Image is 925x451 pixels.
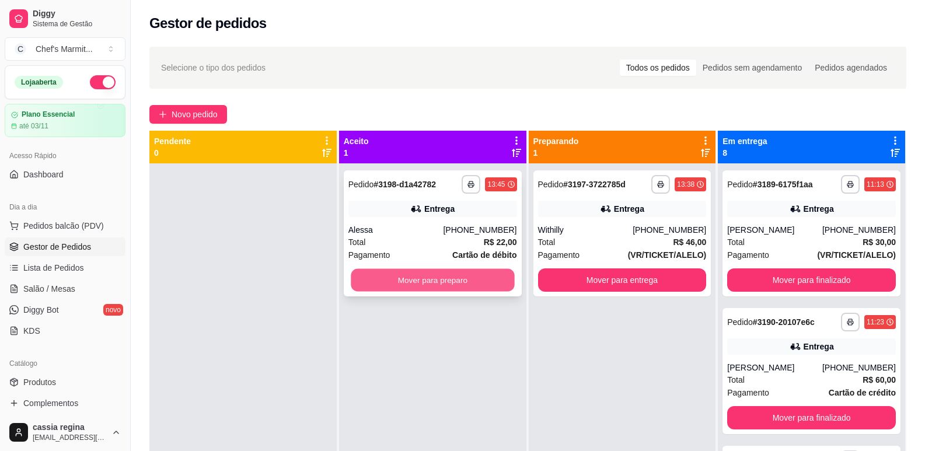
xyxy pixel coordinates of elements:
[23,376,56,388] span: Produtos
[15,43,26,55] span: C
[867,317,884,327] div: 11:23
[5,373,125,391] a: Produtos
[538,268,707,292] button: Mover para entrega
[863,237,896,247] strong: R$ 30,00
[5,5,125,33] a: DiggySistema de Gestão
[348,249,390,261] span: Pagamento
[5,37,125,61] button: Select a team
[722,135,767,147] p: Em entrega
[452,250,516,260] strong: Cartão de débito
[443,224,516,236] div: [PHONE_NUMBER]
[677,180,694,189] div: 13:38
[23,325,40,337] span: KDS
[5,300,125,319] a: Diggy Botnovo
[348,224,444,236] div: Alessa
[727,373,745,386] span: Total
[23,220,104,232] span: Pedidos balcão (PDV)
[753,317,815,327] strong: # 3190-20107e6c
[23,304,59,316] span: Diggy Bot
[5,354,125,373] div: Catálogo
[808,60,893,76] div: Pedidos agendados
[344,147,369,159] p: 1
[533,147,579,159] p: 1
[33,19,121,29] span: Sistema de Gestão
[538,236,556,249] span: Total
[5,258,125,277] a: Lista de Pedidos
[633,224,706,236] div: [PHONE_NUMBER]
[159,110,167,118] span: plus
[351,269,514,292] button: Mover para preparo
[673,237,706,247] strong: R$ 46,00
[23,169,64,180] span: Dashboard
[804,203,834,215] div: Entrega
[727,236,745,249] span: Total
[348,236,366,249] span: Total
[15,76,63,89] div: Loja aberta
[538,180,564,189] span: Pedido
[154,135,191,147] p: Pendente
[90,75,116,89] button: Alterar Status
[374,180,436,189] strong: # 3198-d1a42782
[817,250,896,260] strong: (VR/TICKET/ALELO)
[5,198,125,216] div: Dia a dia
[5,321,125,340] a: KDS
[36,43,93,55] div: Chef's Marmit ...
[348,180,374,189] span: Pedido
[538,249,580,261] span: Pagamento
[154,147,191,159] p: 0
[149,14,267,33] h2: Gestor de pedidos
[424,203,455,215] div: Entrega
[727,317,753,327] span: Pedido
[753,180,813,189] strong: # 3189-6175f1aa
[863,375,896,384] strong: R$ 60,00
[614,203,644,215] div: Entrega
[5,216,125,235] button: Pedidos balcão (PDV)
[867,180,884,189] div: 11:13
[5,165,125,184] a: Dashboard
[727,406,896,429] button: Mover para finalizado
[822,224,896,236] div: [PHONE_NUMBER]
[538,224,633,236] div: Withilly
[484,237,517,247] strong: R$ 22,00
[172,108,218,121] span: Novo pedido
[563,180,626,189] strong: # 3197-3722785d
[829,388,896,397] strong: Cartão de crédito
[23,283,75,295] span: Salão / Mesas
[22,110,75,119] article: Plano Essencial
[33,422,107,433] span: cassia regina
[533,135,579,147] p: Preparando
[727,249,769,261] span: Pagamento
[23,241,91,253] span: Gestor de Pedidos
[344,135,369,147] p: Aceito
[149,105,227,124] button: Novo pedido
[727,180,753,189] span: Pedido
[5,104,125,137] a: Plano Essencialaté 03/11
[33,433,107,442] span: [EMAIL_ADDRESS][DOMAIN_NAME]
[620,60,696,76] div: Todos os pedidos
[161,61,266,74] span: Selecione o tipo dos pedidos
[804,341,834,352] div: Entrega
[5,146,125,165] div: Acesso Rápido
[5,279,125,298] a: Salão / Mesas
[33,9,121,19] span: Diggy
[696,60,808,76] div: Pedidos sem agendamento
[5,237,125,256] a: Gestor de Pedidos
[822,362,896,373] div: [PHONE_NUMBER]
[23,262,84,274] span: Lista de Pedidos
[727,268,896,292] button: Mover para finalizado
[727,224,822,236] div: [PERSON_NAME]
[727,362,822,373] div: [PERSON_NAME]
[5,394,125,412] a: Complementos
[727,386,769,399] span: Pagamento
[487,180,505,189] div: 13:45
[23,397,78,409] span: Complementos
[722,147,767,159] p: 8
[19,121,48,131] article: até 03/11
[5,418,125,446] button: cassia regina[EMAIL_ADDRESS][DOMAIN_NAME]
[628,250,707,260] strong: (VR/TICKET/ALELO)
